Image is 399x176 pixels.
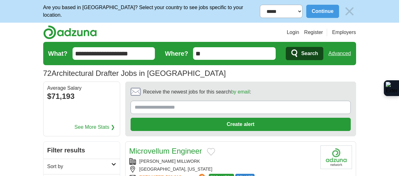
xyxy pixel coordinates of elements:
[143,88,251,96] span: Receive the newest jobs for this search :
[207,148,215,156] button: Add to favorite jobs
[286,47,323,60] button: Search
[129,147,202,155] a: Microvellum Engineer
[43,4,260,19] p: Are you based in [GEOGRAPHIC_DATA]? Select your country to see jobs specific to your location.
[320,145,352,169] img: Company logo
[306,5,339,18] button: Continue
[332,29,356,36] a: Employers
[328,47,351,60] a: Advanced
[287,29,299,36] a: Login
[304,29,323,36] a: Register
[301,47,318,60] span: Search
[43,68,52,79] span: 72
[47,163,111,170] h2: Sort by
[165,49,188,58] label: Where?
[43,25,97,39] img: Adzuna logo
[44,159,120,174] a: Sort by
[343,5,356,18] img: icon_close_no_bg.svg
[48,49,67,58] label: What?
[129,158,315,165] div: [PERSON_NAME] MILLWORK
[129,166,315,173] div: [GEOGRAPHIC_DATA], [US_STATE]
[43,69,226,77] h1: Architectural Drafter Jobs in [GEOGRAPHIC_DATA]
[47,86,116,91] div: Average Salary
[47,91,116,102] div: $71,193
[386,82,397,94] img: Extension Icon
[231,89,250,94] a: by email
[74,123,115,131] a: See More Stats ❯
[131,118,351,131] button: Create alert
[44,142,120,159] h2: Filter results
